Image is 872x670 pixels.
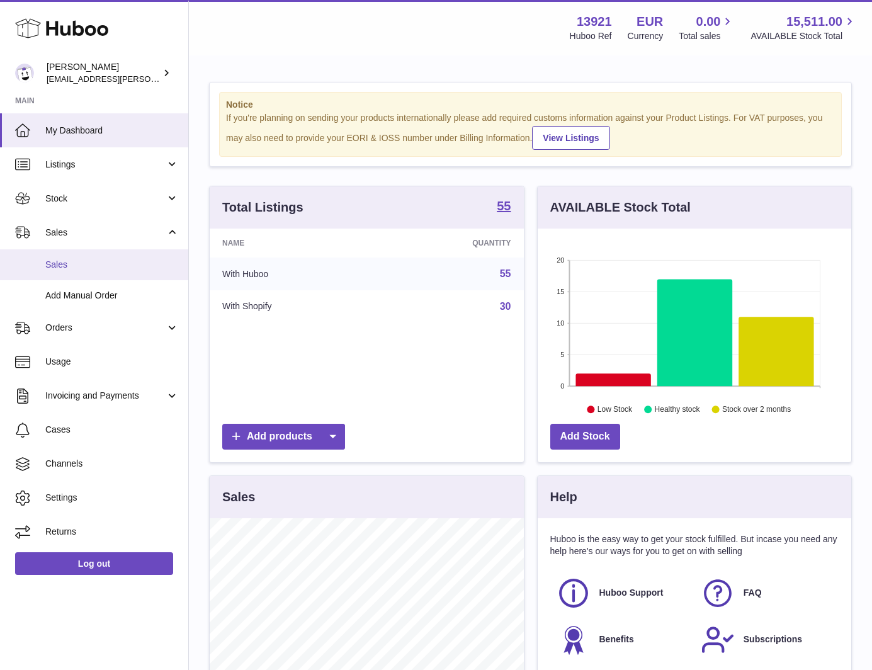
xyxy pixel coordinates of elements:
[532,126,609,150] a: View Listings
[550,533,839,557] p: Huboo is the easy way to get your stock fulfilled. But incase you need any help here's our ways f...
[222,489,255,506] h3: Sales
[786,13,842,30] span: 15,511.00
[701,623,832,657] a: Subscriptions
[750,13,857,42] a: 15,511.00 AVAILABLE Stock Total
[45,390,166,402] span: Invoicing and Payments
[222,199,303,216] h3: Total Listings
[500,268,511,279] a: 55
[500,301,511,312] a: 30
[557,319,564,327] text: 10
[45,125,179,137] span: My Dashboard
[210,229,379,258] th: Name
[679,13,735,42] a: 0.00 Total sales
[210,258,379,290] td: With Huboo
[654,405,700,414] text: Healthy stock
[45,159,166,171] span: Listings
[15,64,34,82] img: europe@orea.uk
[560,382,564,390] text: 0
[45,356,179,368] span: Usage
[222,424,345,450] a: Add products
[226,112,835,150] div: If you're planning on sending your products internationally please add required customs informati...
[637,13,663,30] strong: EUR
[560,351,564,358] text: 5
[557,623,688,657] a: Benefits
[47,74,252,84] span: [EMAIL_ADDRESS][PERSON_NAME][DOMAIN_NAME]
[744,633,802,645] span: Subscriptions
[45,526,179,538] span: Returns
[744,587,762,599] span: FAQ
[45,227,166,239] span: Sales
[550,424,620,450] a: Add Stock
[210,290,379,323] td: With Shopify
[750,30,857,42] span: AVAILABLE Stock Total
[701,576,832,610] a: FAQ
[577,13,612,30] strong: 13921
[47,61,160,85] div: [PERSON_NAME]
[15,552,173,575] a: Log out
[497,200,511,212] strong: 55
[679,30,735,42] span: Total sales
[550,489,577,506] h3: Help
[557,256,564,264] text: 20
[557,288,564,295] text: 15
[722,405,791,414] text: Stock over 2 months
[45,290,179,302] span: Add Manual Order
[497,200,511,215] a: 55
[45,322,166,334] span: Orders
[45,458,179,470] span: Channels
[45,492,179,504] span: Settings
[570,30,612,42] div: Huboo Ref
[45,424,179,436] span: Cases
[599,633,634,645] span: Benefits
[599,587,664,599] span: Huboo Support
[45,259,179,271] span: Sales
[628,30,664,42] div: Currency
[696,13,721,30] span: 0.00
[557,576,688,610] a: Huboo Support
[550,199,691,216] h3: AVAILABLE Stock Total
[597,405,632,414] text: Low Stock
[45,193,166,205] span: Stock
[379,229,524,258] th: Quantity
[226,99,835,111] strong: Notice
